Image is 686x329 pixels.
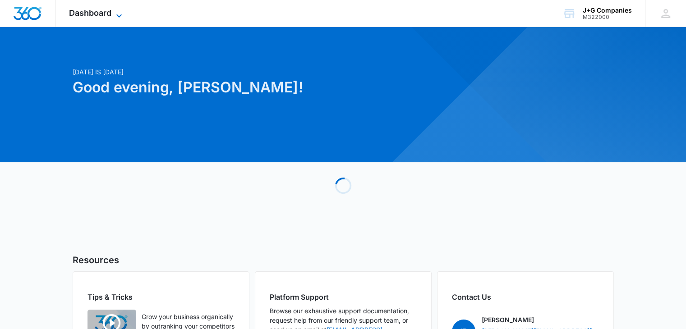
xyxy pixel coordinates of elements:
p: [PERSON_NAME] [482,315,534,324]
h5: Resources [73,253,614,267]
h2: Tips & Tricks [87,292,235,302]
div: account id [583,14,632,20]
h1: Good evening, [PERSON_NAME]! [73,77,430,98]
h2: Platform Support [270,292,417,302]
p: [DATE] is [DATE] [73,67,430,77]
h2: Contact Us [452,292,599,302]
div: account name [583,7,632,14]
span: Dashboard [69,8,111,18]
